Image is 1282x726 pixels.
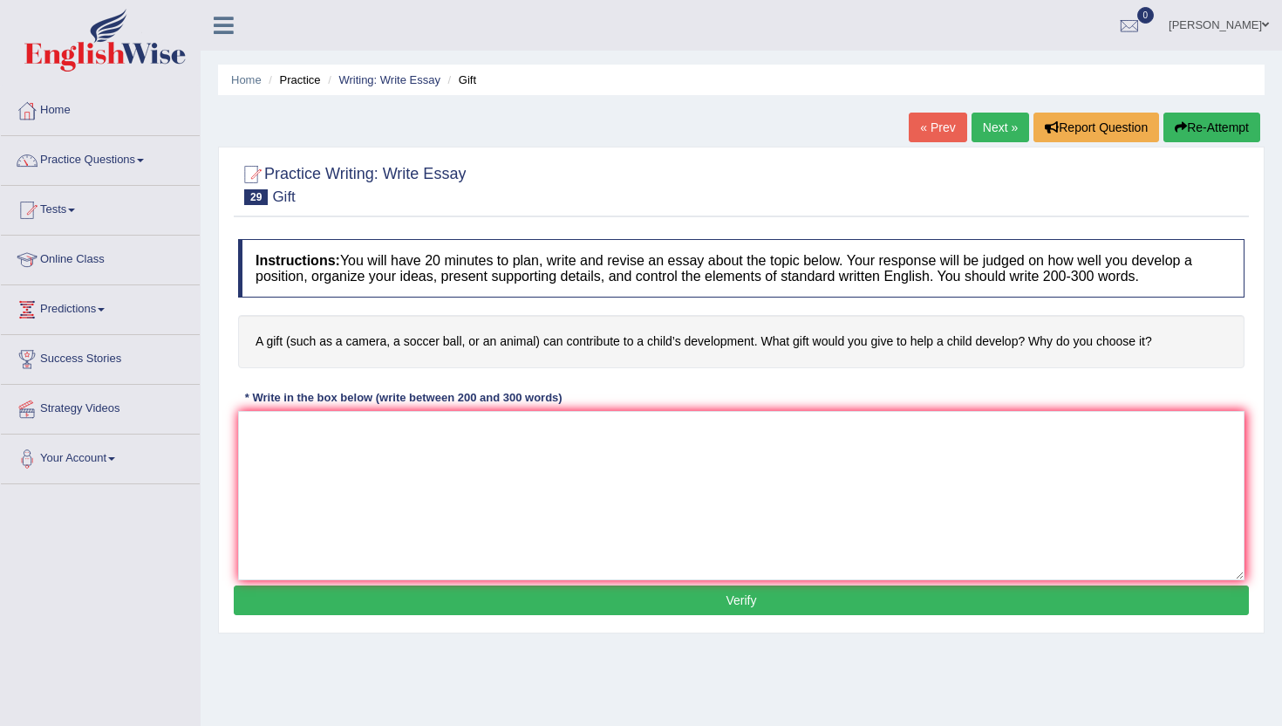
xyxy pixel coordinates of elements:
small: Gift [272,188,295,205]
a: Strategy Videos [1,385,200,428]
a: Your Account [1,435,200,478]
a: Success Stories [1,335,200,379]
b: Instructions: [256,253,340,268]
a: Next » [972,113,1029,142]
span: 29 [244,189,268,205]
button: Verify [234,586,1249,615]
a: Home [231,73,262,86]
button: Re-Attempt [1163,113,1260,142]
li: Gift [444,72,476,88]
a: Writing: Write Essay [338,73,440,86]
h4: A gift (such as a camera, a soccer ball, or an animal) can contribute to a child’s development. W... [238,315,1244,368]
a: Practice Questions [1,136,200,180]
span: 0 [1137,7,1155,24]
a: « Prev [909,113,966,142]
li: Practice [264,72,320,88]
a: Online Class [1,236,200,279]
h2: Practice Writing: Write Essay [238,161,466,205]
h4: You will have 20 minutes to plan, write and revise an essay about the topic below. Your response ... [238,239,1244,298]
a: Predictions [1,285,200,329]
button: Report Question [1033,113,1159,142]
a: Tests [1,186,200,229]
a: Home [1,86,200,130]
div: * Write in the box below (write between 200 and 300 words) [238,390,569,407]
